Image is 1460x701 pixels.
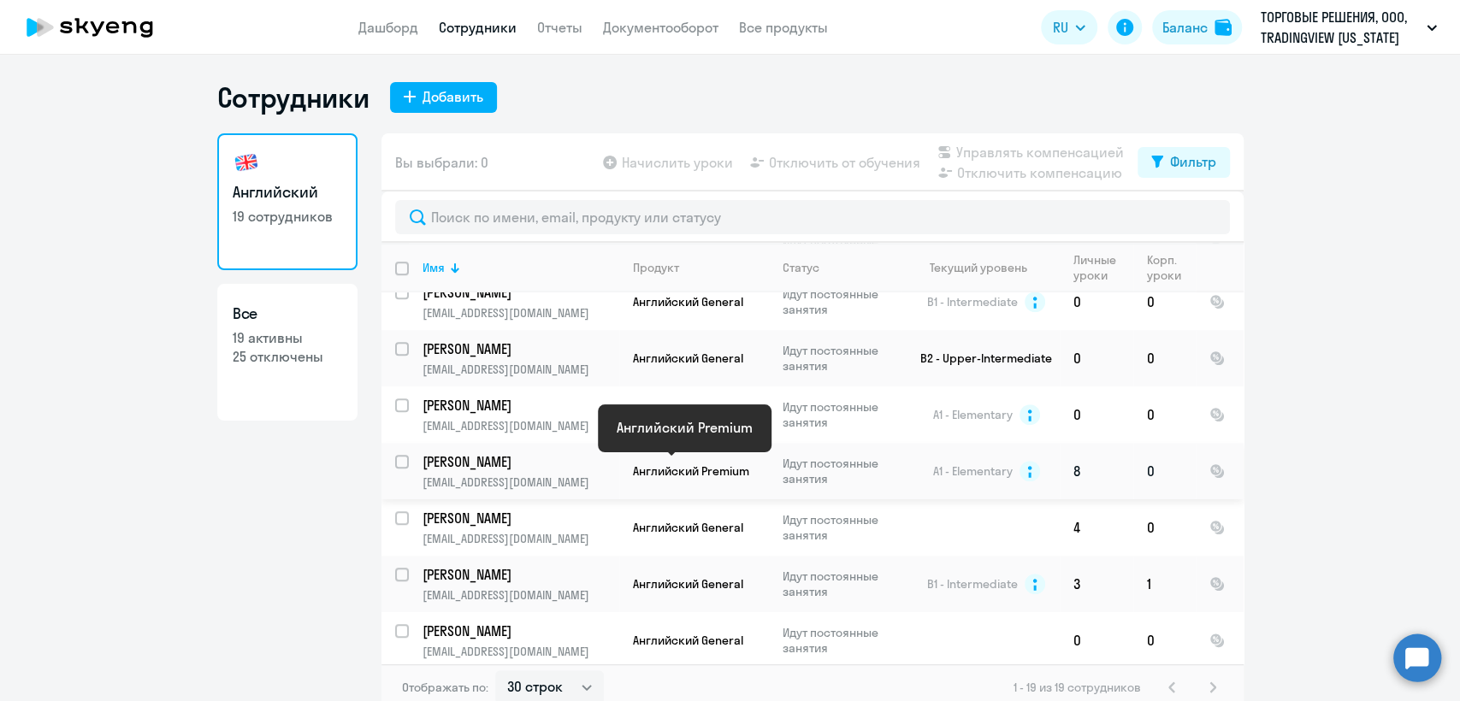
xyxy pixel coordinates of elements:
[217,80,369,115] h1: Сотрудники
[423,339,618,358] a: [PERSON_NAME]
[1133,330,1196,386] td: 0
[423,260,618,275] div: Имя
[395,200,1230,234] input: Поиск по имени, email, продукту или статусу
[423,396,616,415] p: [PERSON_NAME]
[423,565,616,584] p: [PERSON_NAME]
[1162,17,1208,38] div: Баланс
[783,625,900,656] p: Идут постоянные занятия
[233,347,342,366] p: 25 отключены
[1147,252,1195,283] div: Корп. уроки
[783,343,900,374] p: Идут постоянные занятия
[1133,556,1196,612] td: 1
[423,621,616,640] p: [PERSON_NAME]
[1060,330,1133,386] td: 0
[927,576,1018,592] span: B1 - Intermediate
[1215,19,1232,36] img: balance
[233,303,342,325] h3: Все
[783,512,900,543] p: Идут постоянные занятия
[1261,7,1420,48] p: ТОРГОВЫЕ РЕШЕНИЯ, ООО, TRADINGVIEW [US_STATE] LLC ([GEOGRAPHIC_DATA])
[1073,252,1132,283] div: Личные уроки
[783,260,819,275] div: Статус
[423,283,616,302] p: [PERSON_NAME]
[783,399,900,430] p: Идут постоянные занятия
[439,19,517,36] a: Сотрудники
[423,531,618,546] p: [EMAIL_ADDRESS][DOMAIN_NAME]
[617,417,753,438] div: Английский Premium
[1152,10,1242,44] button: Балансbalance
[1133,386,1196,443] td: 0
[217,133,358,270] a: Английский19 сотрудников
[423,587,618,603] p: [EMAIL_ADDRESS][DOMAIN_NAME]
[233,328,342,347] p: 19 активны
[233,207,342,226] p: 19 сотрудников
[783,568,900,599] p: Идут постоянные занятия
[901,330,1060,386] td: B2 - Upper-Intermediate
[633,350,743,366] span: Английский General
[914,260,1059,275] div: Текущий уровень
[233,181,342,203] h3: Английский
[633,294,743,309] span: Английский General
[1060,556,1133,612] td: 3
[1014,680,1141,695] span: 1 - 19 из 19 сотрудников
[933,463,1013,479] span: A1 - Elementary
[633,576,743,592] span: Английский General
[358,19,418,36] a: Дашборд
[1252,7,1445,48] button: ТОРГОВЫЕ РЕШЕНИЯ, ООО, TRADINGVIEW [US_STATE] LLC ([GEOGRAPHIC_DATA])
[633,463,749,479] span: Английский Premium
[423,305,618,321] p: [EMAIL_ADDRESS][DOMAIN_NAME]
[1060,386,1133,443] td: 0
[633,520,743,535] span: Английский General
[1133,499,1196,556] td: 0
[1060,274,1133,330] td: 0
[423,86,483,107] div: Добавить
[423,509,618,527] a: [PERSON_NAME]
[423,418,618,433] p: [EMAIL_ADDRESS][DOMAIN_NAME]
[423,452,616,471] p: [PERSON_NAME]
[739,19,828,36] a: Все продукты
[1060,612,1133,669] td: 0
[423,396,618,415] a: [PERSON_NAME]
[1170,151,1216,172] div: Фильтр
[423,362,618,377] p: [EMAIL_ADDRESS][DOMAIN_NAME]
[933,407,1013,422] span: A1 - Elementary
[423,565,618,584] a: [PERSON_NAME]
[1053,17,1068,38] span: RU
[537,19,582,36] a: Отчеты
[402,680,488,695] span: Отображать по:
[633,633,743,648] span: Английский General
[423,283,618,302] a: [PERSON_NAME]
[423,621,618,640] a: [PERSON_NAME]
[783,286,900,317] p: Идут постоянные занятия
[390,82,497,113] button: Добавить
[930,260,1027,275] div: Текущий уровень
[1133,443,1196,499] td: 0
[1133,612,1196,669] td: 0
[1041,10,1097,44] button: RU
[1060,443,1133,499] td: 8
[633,260,679,275] div: Продукт
[423,644,618,659] p: [EMAIL_ADDRESS][DOMAIN_NAME]
[783,456,900,486] p: Идут постоянные занятия
[423,339,616,358] p: [PERSON_NAME]
[423,509,616,527] p: [PERSON_NAME]
[1060,499,1133,556] td: 4
[423,474,618,490] p: [EMAIL_ADDRESS][DOMAIN_NAME]
[423,452,618,471] a: [PERSON_NAME]
[217,284,358,421] a: Все19 активны25 отключены
[233,149,260,176] img: english
[423,260,445,275] div: Имя
[927,294,1018,309] span: B1 - Intermediate
[1138,147,1230,178] button: Фильтр
[395,152,488,173] span: Вы выбрали: 0
[603,19,718,36] a: Документооборот
[1133,274,1196,330] td: 0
